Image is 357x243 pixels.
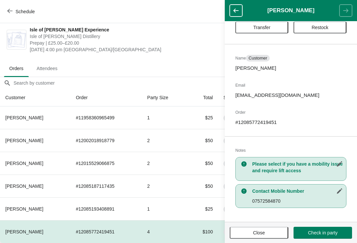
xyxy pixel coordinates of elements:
span: Attendees [31,62,63,74]
span: Close [253,230,265,235]
span: [PERSON_NAME] [5,183,43,189]
span: Orders [4,62,29,74]
span: [PERSON_NAME] [5,138,43,143]
td: # 12002018918779 [70,129,142,152]
th: Total [188,89,218,106]
span: Check in party [308,230,337,235]
h2: Order [235,109,346,116]
td: # 11958360965499 [70,106,142,129]
td: 2 [142,129,188,152]
td: $50 [188,129,218,152]
h2: Notes [235,147,346,154]
td: # 12085772419451 [70,220,142,243]
span: [PERSON_NAME] [5,229,43,234]
p: 07572584870 [252,198,343,204]
h1: [PERSON_NAME] [242,7,339,14]
button: Close [230,227,288,239]
button: Schedule [3,6,40,18]
span: Prepay | £25.00–£20.00 [30,40,232,46]
td: $100 [188,220,218,243]
span: [DATE] 4:00 pm [GEOGRAPHIC_DATA]/[GEOGRAPHIC_DATA] [30,46,232,53]
span: Customer [249,56,267,61]
span: [PERSON_NAME] [5,115,43,120]
span: Schedule [16,9,35,14]
td: # 12015529066875 [70,152,142,175]
button: Transfer [235,21,288,33]
p: [PERSON_NAME] [235,65,346,71]
h2: Email [235,82,346,89]
td: 2 [142,175,188,197]
th: Order [70,89,142,106]
span: Restock [312,25,329,30]
td: 4 [142,220,188,243]
span: Transfer [253,25,270,30]
td: $50 [188,175,218,197]
button: Restock [294,21,346,33]
td: $50 [188,152,218,175]
h3: Contact Mobile Number [252,188,343,194]
td: 1 [142,197,188,220]
span: [PERSON_NAME] [5,206,43,212]
td: $25 [188,106,218,129]
p: # 12085772419451 [235,119,346,126]
th: Status [218,89,258,106]
td: $25 [188,197,218,220]
td: # 12085187117435 [70,175,142,197]
span: Isle of [PERSON_NAME] Experience [30,26,232,33]
td: # 12085193408891 [70,197,142,220]
img: Isle of Harris Gin Experience [7,32,26,48]
p: [EMAIL_ADDRESS][DOMAIN_NAME] [235,92,346,99]
td: 2 [142,152,188,175]
button: Check in party [294,227,352,239]
span: Isle of [PERSON_NAME] Distillery [30,33,232,40]
th: Party Size [142,89,188,106]
input: Search by customer [13,77,357,89]
h3: Please select if you have a mobility issue and require lift access [252,161,343,174]
span: [PERSON_NAME] [5,161,43,166]
td: 1 [142,106,188,129]
h2: Name [235,55,346,61]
